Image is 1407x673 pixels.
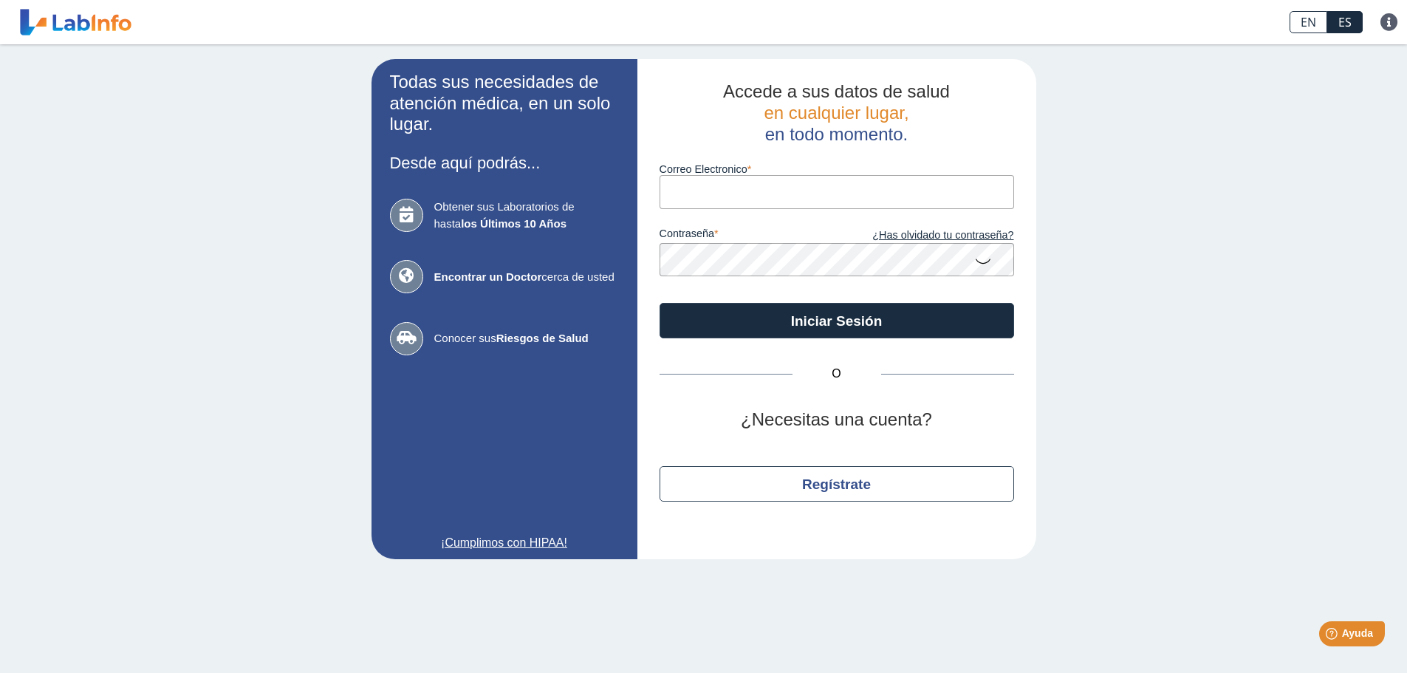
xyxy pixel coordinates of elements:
h2: ¿Necesitas una cuenta? [660,409,1014,431]
span: cerca de usted [434,269,619,286]
button: Regístrate [660,466,1014,502]
span: Obtener sus Laboratorios de hasta [434,199,619,232]
b: los Últimos 10 Años [461,217,566,230]
a: ES [1327,11,1363,33]
b: Riesgos de Salud [496,332,589,344]
span: en todo momento. [765,124,908,144]
h2: Todas sus necesidades de atención médica, en un solo lugar. [390,72,619,135]
label: Correo Electronico [660,163,1014,175]
span: Conocer sus [434,330,619,347]
button: Iniciar Sesión [660,303,1014,338]
span: O [792,365,881,383]
span: Accede a sus datos de salud [723,81,950,101]
a: EN [1290,11,1327,33]
span: en cualquier lugar, [764,103,908,123]
h3: Desde aquí podrás... [390,154,619,172]
a: ¿Has olvidado tu contraseña? [837,228,1014,244]
label: contraseña [660,228,837,244]
b: Encontrar un Doctor [434,270,542,283]
a: ¡Cumplimos con HIPAA! [390,534,619,552]
iframe: Help widget launcher [1276,615,1391,657]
